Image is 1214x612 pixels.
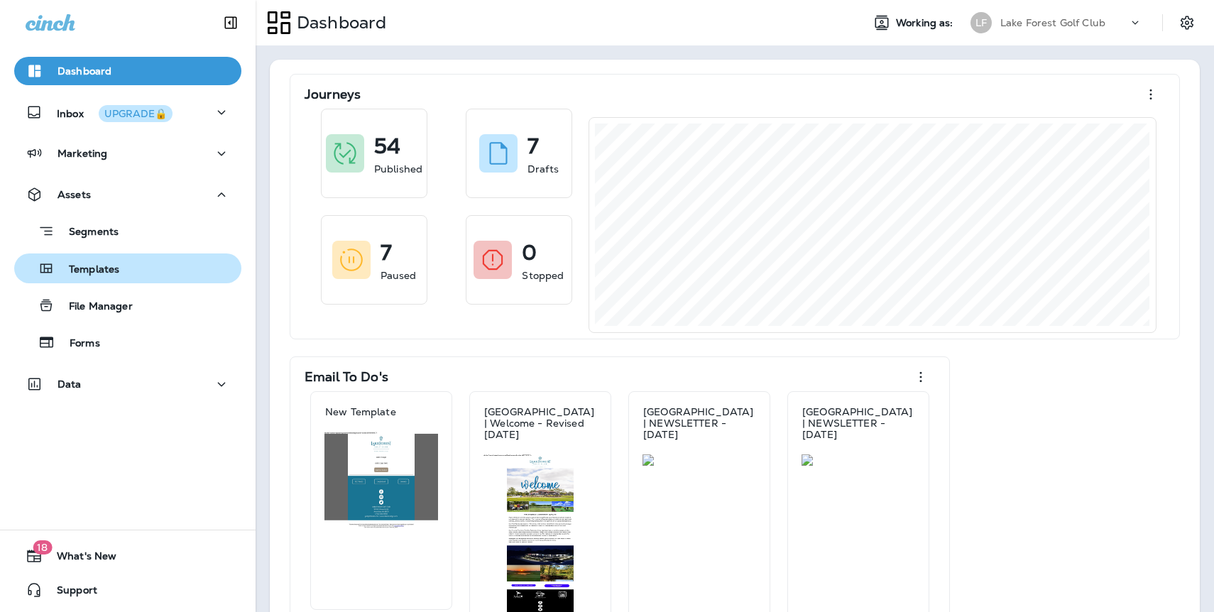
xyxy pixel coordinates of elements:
p: New Template [325,406,396,417]
p: File Manager [55,300,133,314]
p: Inbox [57,105,173,120]
button: InboxUPGRADE🔒 [14,98,241,126]
img: e7d13b44-60e1-433a-ad43-ae43079358df.jpg [324,432,438,529]
p: Dashboard [291,12,386,33]
button: UPGRADE🔒 [99,105,173,122]
button: Segments [14,216,241,246]
p: 7 [381,246,392,260]
p: 54 [374,139,400,153]
p: Drafts [527,162,559,176]
button: Forms [14,327,241,357]
button: Support [14,576,241,604]
p: Assets [58,189,91,200]
button: Marketing [14,139,241,168]
button: Collapse Sidebar [211,9,251,37]
p: [GEOGRAPHIC_DATA] | NEWSLETTER - [DATE] [643,406,755,440]
p: Dashboard [58,65,111,77]
p: Marketing [58,148,107,159]
p: Forms [55,337,100,351]
img: ab64886a-e89a-4363-b485-26f890c10fc4.jpg [802,454,915,466]
p: [GEOGRAPHIC_DATA] | Welcome - Revised [DATE] [484,406,596,440]
p: Paused [381,268,417,283]
button: Dashboard [14,57,241,85]
button: File Manager [14,290,241,320]
div: UPGRADE🔒 [104,109,167,119]
p: [GEOGRAPHIC_DATA] | NEWSLETTER - [DATE] [802,406,914,440]
button: Data [14,370,241,398]
img: 1c3de275-a063-4618-8b7a-4e934bbd633d.jpg [642,454,756,466]
p: Data [58,378,82,390]
p: Segments [55,226,119,240]
p: 0 [522,246,537,260]
p: 7 [527,139,539,153]
p: Email To Do's [305,370,388,384]
span: 18 [33,540,52,554]
p: Lake Forest Golf Club [1000,17,1105,28]
button: Settings [1174,10,1200,35]
button: Templates [14,253,241,283]
span: What's New [43,550,116,567]
button: 18What's New [14,542,241,570]
span: Working as: [896,17,956,29]
p: Templates [55,263,119,277]
span: Support [43,584,97,601]
p: Stopped [522,268,564,283]
button: Assets [14,180,241,209]
p: Journeys [305,87,361,102]
div: LF [970,12,992,33]
p: Published [374,162,422,176]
